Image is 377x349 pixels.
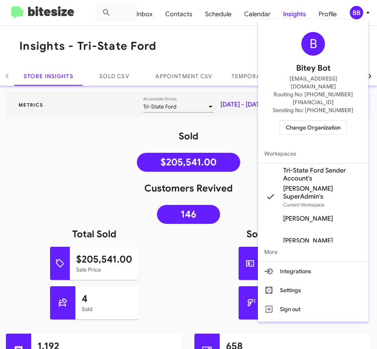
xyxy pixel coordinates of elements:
span: Bitey Bot [296,62,330,75]
span: Change Organization [286,121,341,134]
span: Current Workspace [283,202,325,208]
span: [EMAIL_ADDRESS][DOMAIN_NAME] [267,75,359,90]
button: Change Organization [280,120,347,135]
span: Workspaces [258,144,368,163]
span: [PERSON_NAME] SuperAdmin's [283,185,362,201]
span: Sending No: [PHONE_NUMBER] [273,106,353,114]
button: Sign out [258,300,368,319]
button: Integrations [258,262,368,281]
span: More [258,242,368,261]
span: [PERSON_NAME] [283,237,333,245]
div: B [301,32,325,56]
span: Tri-State Ford Sender Account's [283,167,362,182]
button: Settings [258,281,368,300]
span: Routing No: [PHONE_NUMBER][FINANCIAL_ID] [267,90,359,106]
span: [PERSON_NAME] [283,215,333,223]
